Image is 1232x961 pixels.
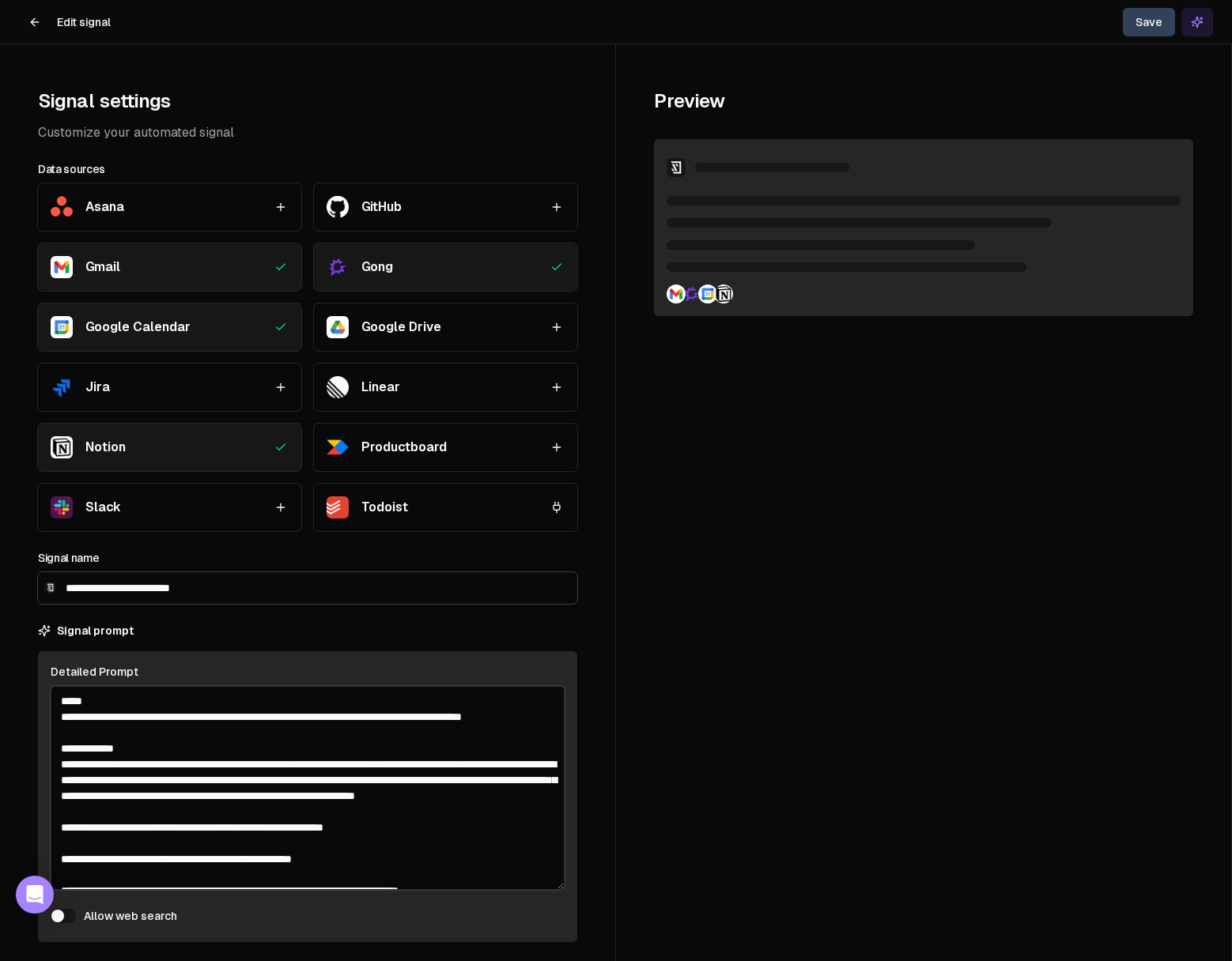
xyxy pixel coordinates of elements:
div: Gong [361,258,393,277]
img: Samepage [44,582,56,594]
label: Allow web search [84,908,177,924]
div: Todoist [361,498,408,517]
button: LinearLinear [314,364,577,411]
img: Google Calendar [698,285,717,303]
img: Notion [51,436,73,458]
img: GitHub [327,196,349,217]
div: GitHub [361,198,402,217]
div: Productboard [361,438,447,457]
h3: Signal name [38,550,577,566]
button: SlackSlack [38,484,301,531]
button: TodoistTodoist [314,484,577,531]
h1: Signal settings [38,82,577,120]
button: Save [1123,8,1175,36]
h1: Edit signal [57,14,111,30]
button: GongGong [314,243,577,291]
div: Linear [361,378,400,397]
img: Google Calendar [51,316,73,338]
button: Google CalendarGoogle Calendar [38,303,301,351]
button: JiraJira [38,364,301,411]
img: Notion [714,285,733,303]
button: AsanaAsana [38,183,301,231]
div: Gmail [85,258,120,277]
img: Productboard [327,436,349,458]
img: Slack [51,496,73,518]
img: Todoist [327,496,349,518]
div: Slack [85,498,120,517]
img: Gong [327,256,349,278]
div: Notion [85,438,126,457]
img: Google Drive [327,316,349,338]
img: Jira [51,376,73,398]
button: Google DriveGoogle Drive [314,303,577,351]
button: GmailGmail [38,243,301,291]
button: GitHubGitHub [314,183,577,231]
button: NotionNotion [38,424,301,471]
div: Google Drive [361,318,441,337]
img: Gmail [51,256,73,278]
img: Samepage [667,158,686,177]
div: Asana [85,198,124,217]
img: Gong [682,285,701,303]
button: ProductboardProductboard [314,424,577,471]
h2: Preview [654,82,1194,120]
div: Open Intercom Messenger [16,876,54,914]
div: Jira [85,378,110,397]
div: Detailed Prompt [51,664,565,680]
img: Asana [51,196,73,217]
h3: Data sources [38,161,577,177]
h3: Signal prompt [57,623,134,639]
img: Linear [327,376,349,398]
div: Google Calendar [85,318,191,337]
img: Gmail [667,285,686,303]
p: Customize your automated signal [38,123,577,142]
